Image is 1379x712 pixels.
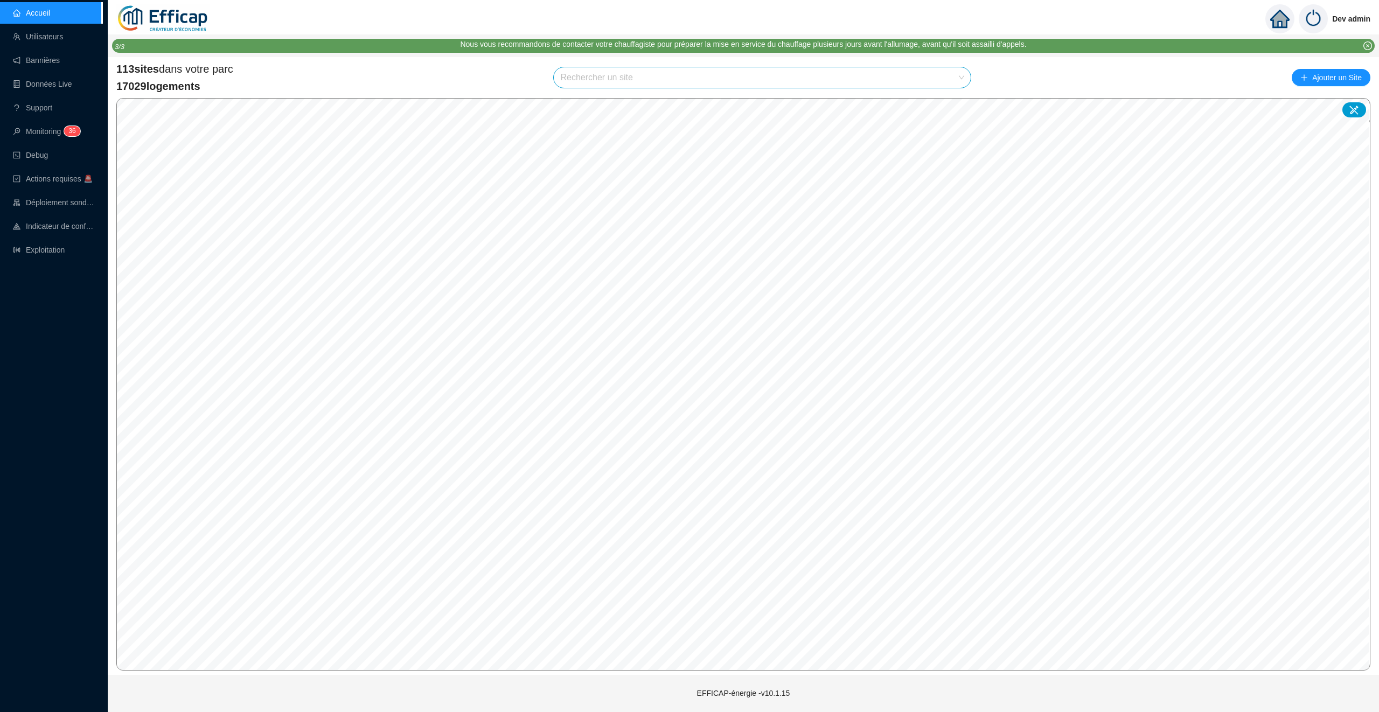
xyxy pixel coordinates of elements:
span: 6 [72,127,76,135]
button: Ajouter un Site [1292,69,1370,86]
span: Ajouter un Site [1312,70,1362,85]
a: monitorMonitoring36 [13,127,77,136]
a: questionSupport [13,103,52,112]
i: 3 / 3 [115,43,124,51]
a: databaseDonnées Live [13,80,72,88]
div: Nous vous recommandons de contacter votre chauffagiste pour préparer la mise en service du chauff... [460,39,1026,50]
span: EFFICAP-énergie - v10.1.15 [697,689,790,697]
span: Dev admin [1332,2,1370,36]
a: heat-mapIndicateur de confort [13,222,95,231]
span: close-circle [1363,41,1372,50]
span: 3 [68,127,72,135]
span: check-square [13,175,20,183]
a: clusterDéploiement sondes [13,198,95,207]
a: teamUtilisateurs [13,32,63,41]
span: 113 sites [116,63,159,75]
canvas: Map [117,99,1369,670]
img: power [1299,4,1328,33]
a: codeDebug [13,151,48,159]
a: notificationBannières [13,56,60,65]
a: homeAccueil [13,9,50,17]
span: 17029 logements [116,79,233,94]
sup: 36 [64,126,80,136]
span: home [1270,9,1290,29]
a: slidersExploitation [13,246,65,254]
span: dans votre parc [116,61,233,76]
span: Actions requises 🚨 [26,174,93,183]
span: plus [1300,74,1308,81]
